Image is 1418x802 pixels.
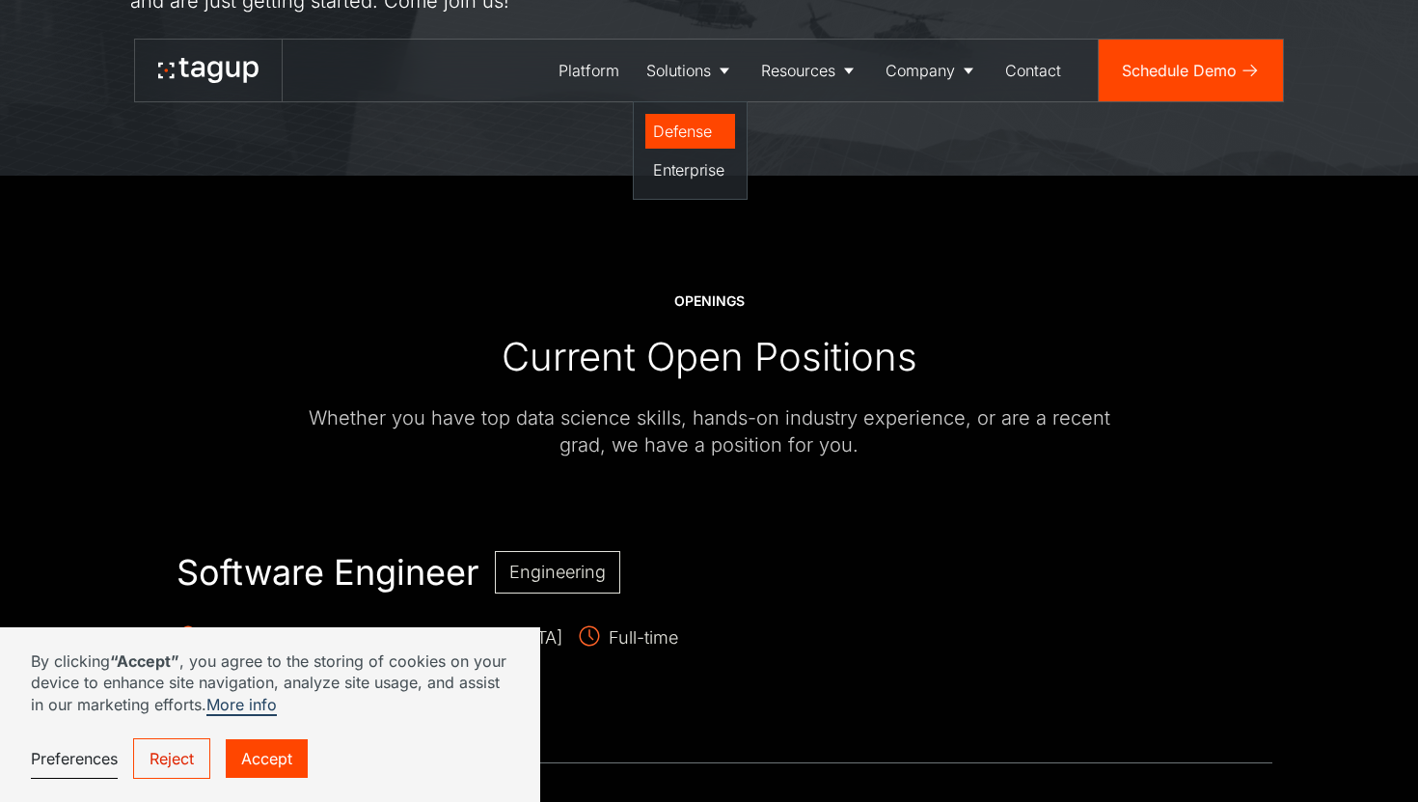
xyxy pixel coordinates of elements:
div: Contact [1005,59,1061,82]
div: Company [886,59,955,82]
a: Platform [545,40,633,101]
div: Platform [559,59,619,82]
nav: Solutions [633,101,748,200]
a: Reject [133,738,210,779]
div: Current Open Positions [502,333,917,381]
div: Defense [653,120,727,143]
div: Enterprise [653,158,727,181]
strong: “Accept” [110,651,179,671]
h2: Software Engineer [177,551,479,594]
a: Enterprise [645,152,735,187]
a: Accept [226,739,308,778]
div: OPENINGS [674,291,745,311]
div: Solutions [646,59,711,82]
a: Defense [645,114,735,149]
a: Preferences [31,739,118,779]
span: Full-time [578,624,678,654]
div: Whether you have top data science skills, hands-on industry experience, or are a recent grad, we ... [285,404,1133,458]
a: Contact [992,40,1075,101]
span: Engineering [509,562,606,582]
a: Schedule Demo [1099,40,1283,101]
div: Schedule Demo [1122,59,1237,82]
a: Solutions [633,40,748,101]
span: [GEOGRAPHIC_DATA], [GEOGRAPHIC_DATA] [177,624,562,654]
a: Resources [748,40,872,101]
a: More info [206,695,277,716]
div: Resources [761,59,835,82]
p: By clicking , you agree to the storing of cookies on your device to enhance site navigation, anal... [31,650,509,715]
a: Company [872,40,992,101]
